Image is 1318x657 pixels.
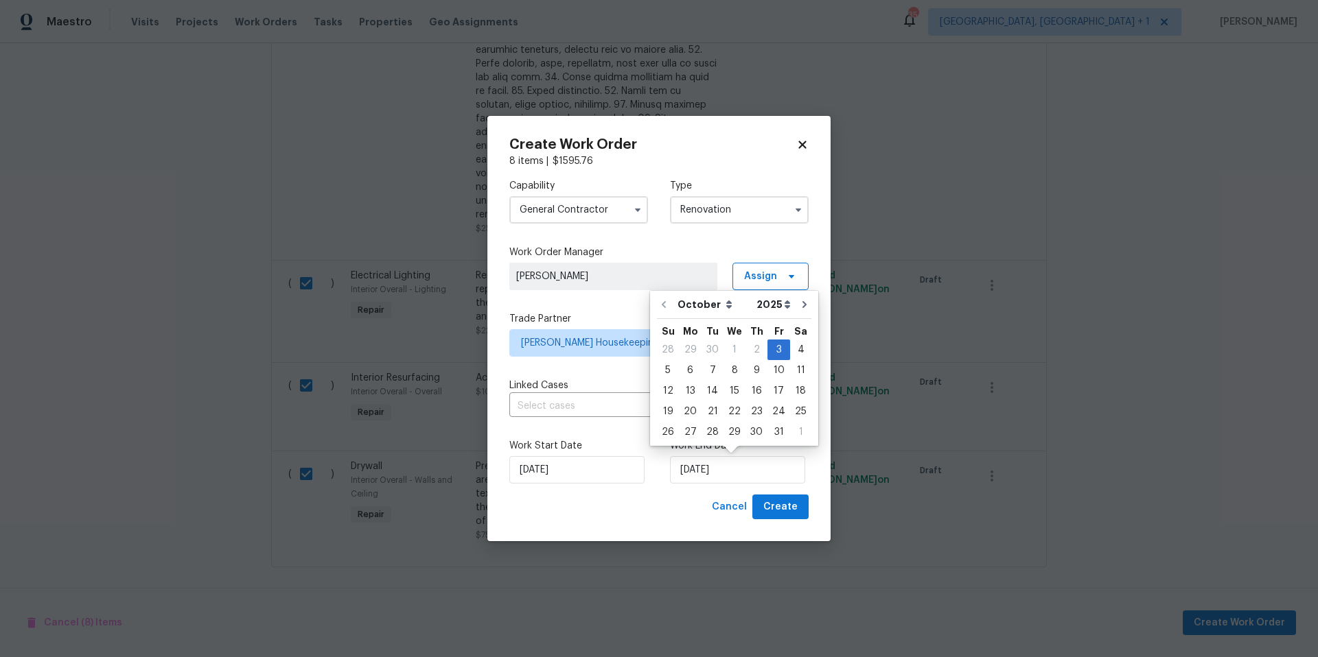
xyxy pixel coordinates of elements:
[750,326,763,336] abbr: Thursday
[724,381,745,401] div: Wed Oct 15 2025
[724,422,745,442] div: 29
[774,326,784,336] abbr: Friday
[745,381,767,401] div: Thu Oct 16 2025
[702,381,724,401] div: Tue Oct 14 2025
[790,339,811,360] div: Sat Oct 04 2025
[657,402,679,421] div: 19
[702,422,724,442] div: 28
[657,361,679,380] div: 5
[794,291,815,318] button: Go to next month
[509,154,809,168] div: 8 items |
[509,179,648,193] label: Capability
[509,439,648,453] label: Work Start Date
[712,499,747,516] span: Cancel
[657,340,679,359] div: 28
[553,156,593,166] span: $ 1595.76
[521,336,777,350] span: [PERSON_NAME] Housekeeping Services - KLN
[745,401,767,422] div: Thu Oct 23 2025
[679,381,702,401] div: 13
[629,202,646,218] button: Show options
[745,402,767,421] div: 23
[670,196,809,224] input: Select...
[790,381,811,401] div: 18
[745,340,767,359] div: 2
[724,381,745,401] div: 15
[744,270,777,283] span: Assign
[745,339,767,360] div: Thu Oct 02 2025
[654,291,674,318] button: Go to previous month
[745,381,767,401] div: 16
[745,361,767,380] div: 9
[790,402,811,421] div: 25
[670,456,805,483] input: M/D/YYYY
[702,340,724,359] div: 30
[657,339,679,360] div: Sun Sep 28 2025
[657,422,679,442] div: Sun Oct 26 2025
[745,422,767,442] div: Thu Oct 30 2025
[509,396,770,417] input: Select cases
[763,499,798,516] span: Create
[509,196,648,224] input: Select...
[790,361,811,380] div: 11
[745,422,767,442] div: 30
[767,381,790,401] div: Fri Oct 17 2025
[752,494,809,520] button: Create
[683,326,698,336] abbr: Monday
[679,401,702,422] div: Mon Oct 20 2025
[767,401,790,422] div: Fri Oct 24 2025
[516,270,710,283] span: [PERSON_NAME]
[724,401,745,422] div: Wed Oct 22 2025
[767,360,790,381] div: Fri Oct 10 2025
[794,326,807,336] abbr: Saturday
[767,381,790,401] div: 17
[679,360,702,381] div: Mon Oct 06 2025
[745,360,767,381] div: Thu Oct 09 2025
[706,494,752,520] button: Cancel
[679,381,702,401] div: Mon Oct 13 2025
[767,422,790,442] div: 31
[657,401,679,422] div: Sun Oct 19 2025
[662,326,675,336] abbr: Sunday
[724,402,745,421] div: 22
[657,381,679,401] div: 12
[724,360,745,381] div: Wed Oct 08 2025
[790,381,811,401] div: Sat Oct 18 2025
[657,381,679,401] div: Sun Oct 12 2025
[790,340,811,359] div: 4
[679,340,702,359] div: 29
[509,312,809,326] label: Trade Partner
[679,422,702,442] div: Mon Oct 27 2025
[767,340,790,359] div: 3
[509,379,568,392] span: Linked Cases
[702,339,724,360] div: Tue Sep 30 2025
[679,339,702,360] div: Mon Sep 29 2025
[674,294,753,315] select: Month
[790,202,807,218] button: Show options
[790,422,811,442] div: Sat Nov 01 2025
[702,381,724,401] div: 14
[509,246,809,259] label: Work Order Manager
[767,361,790,380] div: 10
[724,339,745,360] div: Wed Oct 01 2025
[702,361,724,380] div: 7
[767,402,790,421] div: 24
[727,326,742,336] abbr: Wednesday
[702,360,724,381] div: Tue Oct 07 2025
[767,339,790,360] div: Fri Oct 03 2025
[509,456,645,483] input: M/D/YYYY
[706,326,719,336] abbr: Tuesday
[724,340,745,359] div: 1
[509,138,796,152] h2: Create Work Order
[753,294,794,315] select: Year
[702,401,724,422] div: Tue Oct 21 2025
[790,422,811,442] div: 1
[679,402,702,421] div: 20
[702,422,724,442] div: Tue Oct 28 2025
[679,361,702,380] div: 6
[790,360,811,381] div: Sat Oct 11 2025
[679,422,702,442] div: 27
[790,401,811,422] div: Sat Oct 25 2025
[657,360,679,381] div: Sun Oct 05 2025
[657,422,679,442] div: 26
[767,422,790,442] div: Fri Oct 31 2025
